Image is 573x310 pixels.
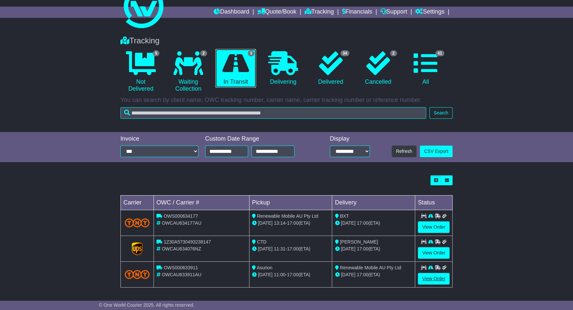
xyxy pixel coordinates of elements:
span: 17:00 [287,220,298,226]
a: Dashboard [214,7,249,18]
div: Custom Date Range [205,135,311,143]
p: You can search by client name, OWC tracking number, carrier name, carrier tracking number or refe... [120,97,453,104]
span: CTD [257,239,267,244]
div: (ETA) [335,245,412,252]
span: OWS000633911 [164,265,198,270]
img: GetCarrierServiceLogo [132,242,143,255]
span: OWCAU634076NZ [162,246,201,251]
td: OWC / Carrier # [154,196,249,210]
a: Financials [342,7,372,18]
a: 2 Cancelled [358,49,398,88]
span: [DATE] [258,220,273,226]
img: TNT_Domestic.png [125,270,150,279]
span: [DATE] [258,246,273,251]
a: Support [380,7,407,18]
a: View Order [418,273,450,285]
div: - (ETA) [252,220,330,227]
div: Display [330,135,370,143]
span: OWS000634177 [164,213,198,219]
span: 17:00 [287,246,298,251]
div: (ETA) [335,220,412,227]
button: Refresh [392,146,417,157]
span: 17:00 [357,272,368,277]
span: OWCAU634177AU [162,220,201,226]
span: 2 [200,50,207,56]
span: Renewable Mobile AU Pty Ltd [257,213,318,219]
img: TNT_Domestic.png [125,218,150,227]
span: 41 [435,50,444,56]
span: 13:14 [274,220,286,226]
span: 11:00 [274,272,286,277]
a: 41 All [405,49,446,88]
span: OWCAU633911AU [162,272,201,277]
span: 1Z30A5730493238147 [164,239,211,244]
span: BXT [340,213,349,219]
button: Search [429,107,453,119]
span: 17:00 [357,246,368,251]
div: - (ETA) [252,271,330,278]
a: 5 Not Delivered [120,49,161,95]
span: 17:00 [287,272,298,277]
span: [DATE] [258,272,273,277]
span: 34 [340,50,349,56]
a: Settings [415,7,444,18]
div: - (ETA) [252,245,330,252]
a: Delivering [263,49,303,88]
td: Status [415,196,453,210]
a: Tracking [305,7,334,18]
div: (ETA) [335,271,412,278]
span: 17:00 [357,220,368,226]
span: 5 [153,50,160,56]
a: CSV Export [420,146,453,157]
a: View Order [418,247,450,259]
span: © One World Courier 2025. All rights reserved. [99,302,195,308]
span: 3 [248,50,255,56]
a: 3 In Transit [215,49,256,88]
td: Carrier [121,196,154,210]
span: [DATE] [341,272,355,277]
td: Delivery [332,196,415,210]
a: 34 Delivered [310,49,351,88]
span: [PERSON_NAME] [340,239,378,244]
a: View Order [418,221,450,233]
span: [DATE] [341,246,355,251]
div: Invoice [120,135,198,143]
td: Pickup [249,196,332,210]
a: 2 Waiting Collection [168,49,208,95]
span: Renewable Mobile AU Pty Ltd [340,265,401,270]
span: 11:31 [274,246,286,251]
span: [DATE] [341,220,355,226]
a: Quote/Book [257,7,296,18]
span: Asurion [257,265,272,270]
div: Tracking [117,36,456,46]
span: 2 [390,50,397,56]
